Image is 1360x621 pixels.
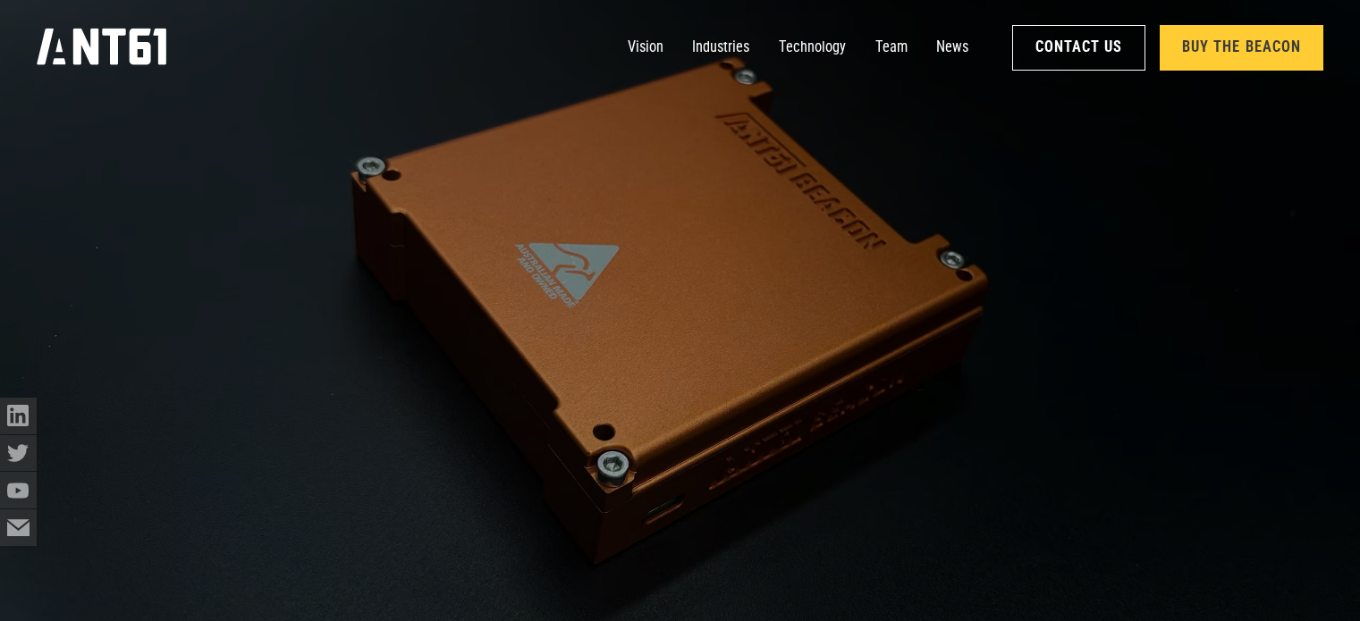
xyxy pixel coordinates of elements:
a: Contact Us [1012,25,1145,71]
a: Buy the Beacon [1160,25,1323,71]
a: News [936,29,968,66]
a: Team [875,29,908,66]
a: Technology [779,29,846,66]
a: Industries [692,29,749,66]
a: home [37,23,166,72]
a: Vision [628,29,663,66]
